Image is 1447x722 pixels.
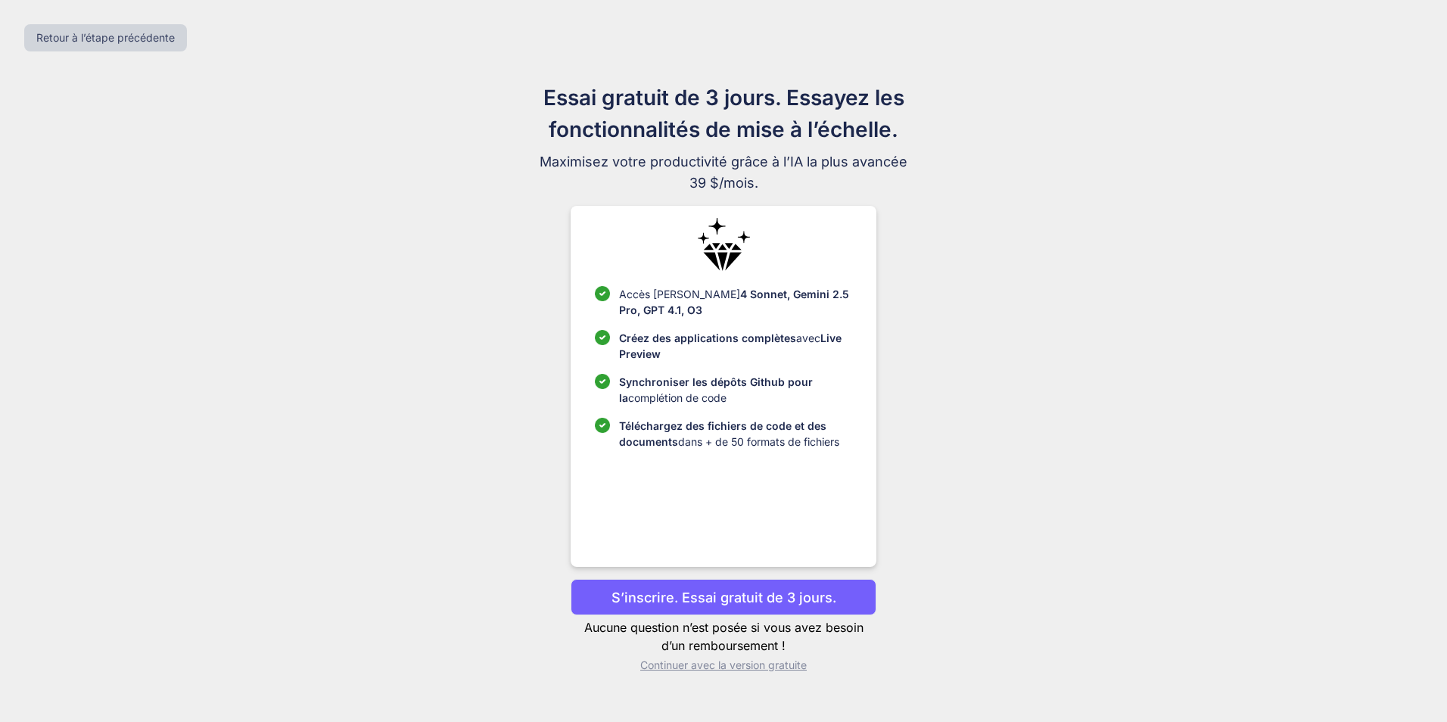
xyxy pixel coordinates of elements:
[619,374,851,406] p: complétion de code
[689,175,758,191] font: 39 $/mois.
[619,418,851,450] p: dans + de 50 formats de fichiers
[540,154,907,170] font: Maximisez votre productivité grâce à l’IA la plus avancée
[619,286,851,318] p: Accès [PERSON_NAME]
[595,330,610,345] img: liste de contrôle
[619,419,826,448] span: Téléchargez des fichiers de code et des documents
[619,331,796,344] span: Créez des applications complètes
[611,587,836,608] p: S’inscrire. Essai gratuit de 3 jours.
[571,618,876,655] p: Aucune question n’est posée si vous avez besoin d’un remboursement !
[619,375,813,404] span: Synchroniser les dépôts Github pour la
[24,24,187,51] button: Retour à l’étape précédente
[571,579,876,615] button: S’inscrire. Essai gratuit de 3 jours.
[640,658,807,671] font: Continuer avec la version gratuite
[619,330,851,362] p: avec
[595,418,610,433] img: liste de contrôle
[595,374,610,389] img: liste de contrôle
[595,286,610,301] img: liste de contrôle
[469,82,978,145] h1: Essai gratuit de 3 jours. Essayez les fonctionnalités de mise à l’échelle.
